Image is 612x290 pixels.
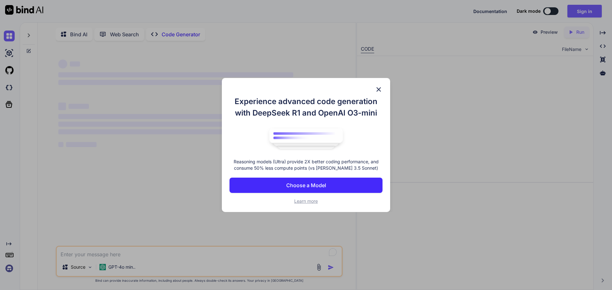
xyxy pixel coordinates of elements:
button: Choose a Model [229,178,382,193]
p: Choose a Model [286,181,326,189]
span: Learn more [294,198,318,204]
h1: Experience advanced code generation with DeepSeek R1 and OpenAI O3-mini [229,96,382,119]
img: bind logo [265,125,347,152]
p: Reasoning models (Ultra) provide 2X better coding performance, and consume 50% less compute point... [229,159,382,171]
img: close [375,86,382,93]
